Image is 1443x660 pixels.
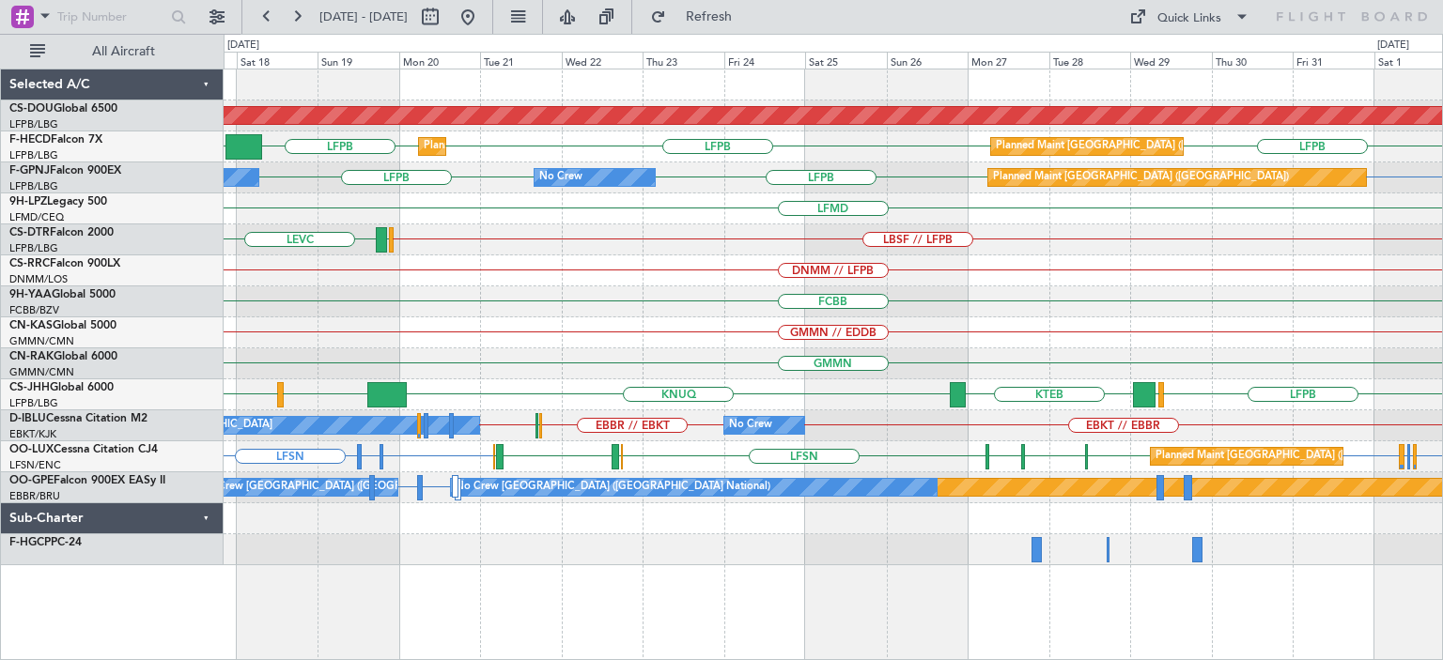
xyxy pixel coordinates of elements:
span: OO-GPE [9,475,54,486]
div: Mon 27 [968,52,1049,69]
span: OO-LUX [9,444,54,455]
div: Sun 26 [887,52,969,69]
a: CN-RAKGlobal 6000 [9,351,117,362]
div: Fri 31 [1293,52,1374,69]
a: OO-LUXCessna Citation CJ4 [9,444,158,455]
a: EBKT/KJK [9,427,56,441]
a: LFPB/LBG [9,396,58,410]
a: F-HGCPPC-24 [9,537,82,548]
a: DNMM/LOS [9,272,68,286]
div: No Crew [GEOGRAPHIC_DATA] ([GEOGRAPHIC_DATA] National) [200,473,515,501]
span: F-GPNJ [9,165,50,177]
a: LFPB/LBG [9,117,58,131]
div: Planned Maint [GEOGRAPHIC_DATA] ([GEOGRAPHIC_DATA]) [424,132,720,161]
div: Mon 20 [399,52,481,69]
input: Trip Number [57,3,165,31]
a: CS-DOUGlobal 6500 [9,103,117,115]
div: Sat 25 [805,52,887,69]
a: D-IBLUCessna Citation M2 [9,413,147,424]
a: F-HECDFalcon 7X [9,134,102,146]
div: Fri 24 [724,52,806,69]
div: No Crew [539,163,582,192]
button: Refresh [642,2,754,32]
button: Quick Links [1120,2,1259,32]
a: FCBB/BZV [9,303,59,317]
div: Thu 30 [1212,52,1294,69]
span: [DATE] - [DATE] [319,8,408,25]
a: LFPB/LBG [9,148,58,162]
div: No Crew [GEOGRAPHIC_DATA] ([GEOGRAPHIC_DATA] National) [456,473,770,501]
a: GMMN/CMN [9,334,74,348]
a: EBBR/BRU [9,489,60,503]
div: Wed 22 [562,52,644,69]
div: [DATE] [227,38,259,54]
div: Sun 19 [318,52,399,69]
div: Planned Maint [GEOGRAPHIC_DATA] ([GEOGRAPHIC_DATA]) [993,163,1289,192]
span: D-IBLU [9,413,46,424]
div: Planned Maint [GEOGRAPHIC_DATA] ([GEOGRAPHIC_DATA]) [996,132,1292,161]
span: Refresh [670,10,749,23]
a: CS-DTRFalcon 2000 [9,227,114,238]
span: 9H-YAA [9,289,52,300]
a: LFMD/CEQ [9,210,64,224]
span: CS-JHH [9,382,50,393]
span: F-HGCP [9,537,51,548]
div: Tue 28 [1049,52,1131,69]
div: No Crew [729,411,772,439]
div: Sat 18 [237,52,318,69]
span: 9H-LPZ [9,196,47,207]
div: Wed 29 [1130,52,1212,69]
a: CS-RRCFalcon 900LX [9,258,120,269]
a: OO-GPEFalcon 900EX EASy II [9,475,165,486]
a: CS-JHHGlobal 6000 [9,382,114,393]
a: LFPB/LBG [9,241,58,255]
a: CN-KASGlobal 5000 [9,320,116,331]
a: LFPB/LBG [9,179,58,193]
a: 9H-LPZLegacy 500 [9,196,107,207]
div: Thu 23 [643,52,724,69]
span: CS-RRC [9,258,50,269]
span: CN-RAK [9,351,54,362]
a: 9H-YAAGlobal 5000 [9,289,116,300]
span: F-HECD [9,134,51,146]
div: Quick Links [1157,9,1221,28]
button: All Aircraft [21,37,204,67]
span: CS-DTR [9,227,50,238]
span: All Aircraft [49,45,198,58]
a: LFSN/ENC [9,458,61,472]
span: CN-KAS [9,320,53,331]
a: GMMN/CMN [9,365,74,379]
div: Tue 21 [480,52,562,69]
span: CS-DOU [9,103,54,115]
a: F-GPNJFalcon 900EX [9,165,121,177]
div: [DATE] [1377,38,1409,54]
